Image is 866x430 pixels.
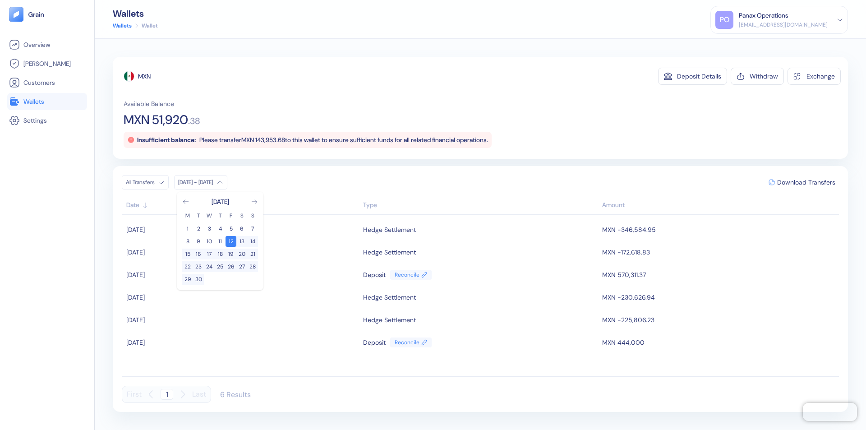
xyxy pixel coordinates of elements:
div: Hedge Settlement [363,312,416,328]
button: 25 [215,261,226,272]
span: . 38 [188,116,200,125]
th: Saturday [236,212,247,220]
div: Exchange [806,73,835,79]
span: Insufficient balance: [137,136,196,144]
span: [DATE] [126,338,145,347]
div: PO [715,11,733,29]
div: Panax Operations [739,11,788,20]
th: Monday [182,212,193,220]
span: [DATE] [126,248,145,256]
button: 1 [182,223,193,234]
button: 22 [182,261,193,272]
span: [DATE] [126,226,145,234]
span: Overview [23,40,50,49]
a: Wallets [9,96,85,107]
button: 3 [204,223,215,234]
div: MXN [138,72,151,81]
button: 4 [215,223,226,234]
button: 26 [226,261,236,272]
button: 8 [182,236,193,247]
button: 16 [193,249,204,259]
div: Sort descending [602,200,834,210]
button: 18 [215,249,226,259]
button: 19 [226,249,236,259]
button: 10 [204,236,215,247]
button: 17 [204,249,215,259]
iframe: Chatra live chat [803,403,857,421]
button: 20 [236,249,247,259]
div: Hedge Settlement [363,222,416,237]
span: MXN 444,000 [602,338,645,347]
button: Withdraw [731,68,784,85]
button: 11 [215,236,226,247]
button: 12 [226,236,236,247]
span: Settings [23,116,47,125]
button: [DATE] - [DATE] [174,175,227,190]
div: 6 Results [220,390,251,399]
span: Customers [23,78,55,87]
div: [EMAIL_ADDRESS][DOMAIN_NAME] [739,21,828,29]
button: 14 [247,236,258,247]
button: 7 [247,223,258,234]
span: Please transfer MXN 143,953.68 to this wallet to ensure sufficient funds for all related financia... [199,136,488,144]
span: [DATE] [126,316,145,324]
div: Deposit [363,267,386,282]
button: Download Transfers [765,176,839,189]
span: MXN -225,806.23 [602,316,654,324]
button: 23 [193,261,204,272]
button: 29 [182,274,193,285]
button: 9 [193,236,204,247]
button: 6 [236,223,247,234]
span: MXN -346,584.95 [602,226,656,234]
a: [PERSON_NAME] [9,58,85,69]
a: Settings [9,115,85,126]
span: Available Balance [124,99,174,108]
button: Last [192,386,206,403]
a: Customers [9,77,85,88]
th: Thursday [215,212,226,220]
div: [DATE] [212,197,229,206]
span: [PERSON_NAME] [23,59,71,68]
span: MXN 51,920 [124,114,188,126]
button: 2 [193,223,204,234]
a: Reconcile [390,338,432,347]
button: 27 [236,261,247,272]
div: Sort ascending [126,200,359,210]
img: logo [28,11,45,18]
span: MXN 570,311.37 [602,271,646,279]
div: Deposit Details [677,73,721,79]
div: Withdraw [750,73,778,79]
div: Wallets [113,9,158,18]
button: Exchange [788,68,841,85]
button: Go to previous month [182,198,189,205]
th: Tuesday [193,212,204,220]
a: Reconcile [390,270,432,280]
span: [DATE] [126,293,145,301]
div: Sort ascending [363,200,598,210]
div: Hedge Settlement [363,290,416,305]
span: MXN -172,618.83 [602,248,650,256]
th: Sunday [247,212,258,220]
span: [DATE] [126,271,145,279]
div: Deposit [363,335,386,350]
button: 15 [182,249,193,259]
a: Overview [9,39,85,50]
button: 21 [247,249,258,259]
div: Hedge Settlement [363,245,416,260]
div: [DATE] - [DATE] [178,179,213,186]
span: Wallets [23,97,44,106]
img: logo-tablet-V2.svg [9,7,23,22]
button: 28 [247,261,258,272]
button: 30 [193,274,204,285]
button: First [127,386,142,403]
button: 5 [226,223,236,234]
a: Wallets [113,22,132,30]
th: Friday [226,212,236,220]
th: Wednesday [204,212,215,220]
button: Deposit Details [658,68,727,85]
span: Download Transfers [777,179,835,185]
button: 13 [236,236,247,247]
button: 24 [204,261,215,272]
